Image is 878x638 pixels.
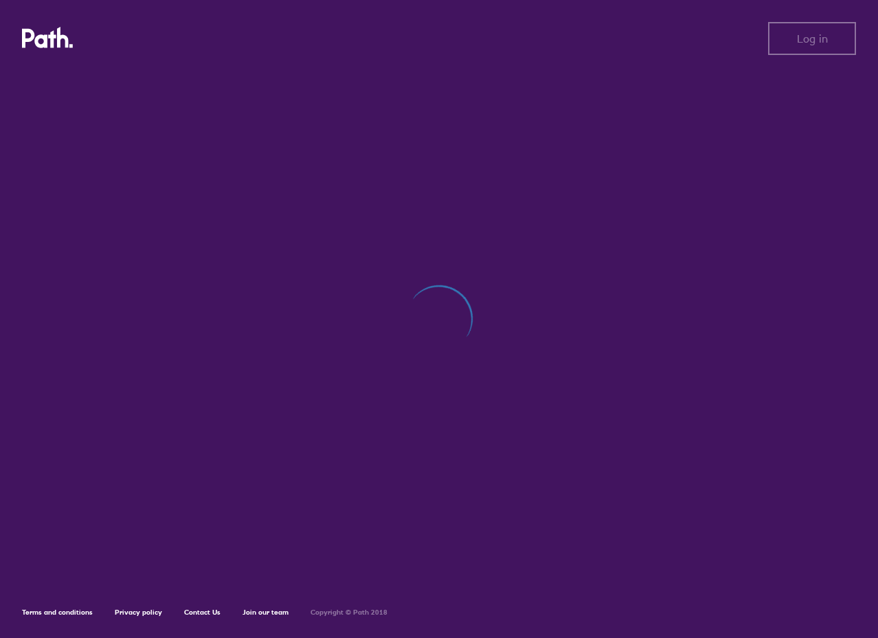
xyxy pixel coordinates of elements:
h6: Copyright © Path 2018 [311,608,387,617]
button: Log in [768,22,856,55]
a: Terms and conditions [22,608,93,617]
span: Log in [797,32,828,45]
a: Join our team [243,608,289,617]
a: Contact Us [184,608,221,617]
a: Privacy policy [115,608,162,617]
